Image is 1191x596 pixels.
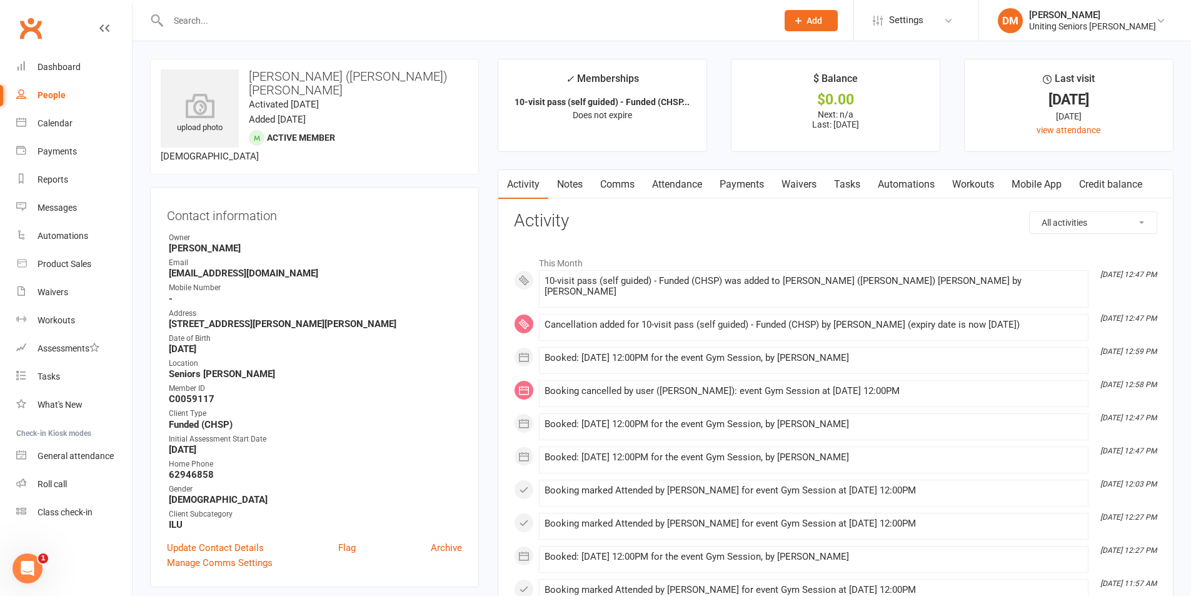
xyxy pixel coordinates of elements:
li: This Month [514,250,1157,270]
p: Next: n/a Last: [DATE] [743,109,928,129]
div: Booked: [DATE] 12:00PM for the event Gym Session, by [PERSON_NAME] [545,452,1083,463]
a: Tasks [16,363,132,391]
a: Payments [711,170,773,199]
i: [DATE] 12:47 PM [1100,413,1157,422]
div: Mobile Number [169,282,462,294]
span: [DEMOGRAPHIC_DATA] [161,151,259,162]
a: Automations [869,170,943,199]
strong: [DATE] [169,343,462,355]
div: upload photo [161,93,239,134]
a: Payments [16,138,132,166]
a: Tasks [825,170,869,199]
i: ✓ [566,73,574,85]
span: 1 [38,553,48,563]
iframe: Intercom live chat [13,553,43,583]
h3: Contact information [167,204,462,223]
div: Gender [169,483,462,495]
div: Waivers [38,287,68,297]
div: Location [169,358,462,370]
strong: [DEMOGRAPHIC_DATA] [169,494,462,505]
div: [PERSON_NAME] [1029,9,1156,21]
a: Notes [548,170,591,199]
div: Reports [38,174,68,184]
strong: 62946858 [169,469,462,480]
div: General attendance [38,451,114,461]
div: $0.00 [743,93,928,106]
a: Archive [431,540,462,555]
div: Assessments [38,343,99,353]
div: [DATE] [976,93,1162,106]
div: Calendar [38,118,73,128]
a: Waivers [16,278,132,306]
div: Last visit [1043,71,1095,93]
i: [DATE] 12:59 PM [1100,347,1157,356]
strong: [PERSON_NAME] [169,243,462,254]
div: Roll call [38,479,67,489]
div: Booking marked Attended by [PERSON_NAME] for event Gym Session at [DATE] 12:00PM [545,485,1083,496]
time: Added [DATE] [249,114,306,125]
i: [DATE] 12:47 PM [1100,270,1157,279]
div: 10-visit pass (self guided) - Funded (CHSP) was added to [PERSON_NAME] ([PERSON_NAME]) [PERSON_NA... [545,276,1083,297]
div: Product Sales [38,259,91,269]
a: Manage Comms Settings [167,555,273,570]
strong: Funded (CHSP) [169,419,462,430]
div: Booked: [DATE] 12:00PM for the event Gym Session, by [PERSON_NAME] [545,419,1083,430]
div: Booking marked Attended by [PERSON_NAME] for event Gym Session at [DATE] 12:00PM [545,585,1083,595]
div: [DATE] [976,109,1162,123]
div: DM [998,8,1023,33]
a: What's New [16,391,132,419]
div: Booking cancelled by user ([PERSON_NAME]): event Gym Session at [DATE] 12:00PM [545,386,1083,396]
div: Date of Birth [169,333,462,345]
div: Tasks [38,371,60,381]
a: Workouts [943,170,1003,199]
a: Class kiosk mode [16,498,132,527]
div: Initial Assessment Start Date [169,433,462,445]
div: What's New [38,400,83,410]
span: Add [807,16,822,26]
a: Clubworx [15,13,46,44]
a: view attendance [1037,125,1100,135]
strong: 10-visit pass (self guided) - Funded (CHSP... [515,97,690,107]
i: [DATE] 12:03 PM [1100,480,1157,488]
a: Attendance [643,170,711,199]
i: [DATE] 12:27 PM [1100,513,1157,522]
div: Email [169,257,462,269]
div: Messages [38,203,77,213]
div: Owner [169,232,462,244]
div: Home Phone [169,458,462,470]
i: [DATE] 11:57 AM [1100,579,1157,588]
a: Update Contact Details [167,540,264,555]
button: Add [785,10,838,31]
div: Address [169,308,462,320]
a: Mobile App [1003,170,1070,199]
strong: [EMAIL_ADDRESS][DOMAIN_NAME] [169,268,462,279]
a: Credit balance [1070,170,1151,199]
a: Reports [16,166,132,194]
a: General attendance kiosk mode [16,442,132,470]
a: Assessments [16,335,132,363]
a: Calendar [16,109,132,138]
a: Automations [16,222,132,250]
div: Dashboard [38,62,81,72]
div: Booked: [DATE] 12:00PM for the event Gym Session, by [PERSON_NAME] [545,353,1083,363]
a: Comms [591,170,643,199]
div: Client Type [169,408,462,420]
div: Client Subcategory [169,508,462,520]
div: Memberships [566,71,639,94]
div: Payments [38,146,77,156]
div: People [38,90,66,100]
a: Flag [338,540,356,555]
time: Activated [DATE] [249,99,319,110]
strong: C0059117 [169,393,462,405]
strong: - [169,293,462,305]
strong: Seniors [PERSON_NAME] [169,368,462,380]
span: Active member [267,133,335,143]
a: Roll call [16,470,132,498]
div: Class check-in [38,507,93,517]
a: Waivers [773,170,825,199]
h3: Activity [514,211,1157,231]
i: [DATE] 12:47 PM [1100,447,1157,455]
div: Booking marked Attended by [PERSON_NAME] for event Gym Session at [DATE] 12:00PM [545,518,1083,529]
div: Cancellation added for 10-visit pass (self guided) - Funded (CHSP) by [PERSON_NAME] (expiry date ... [545,320,1083,330]
strong: [STREET_ADDRESS][PERSON_NAME][PERSON_NAME] [169,318,462,330]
